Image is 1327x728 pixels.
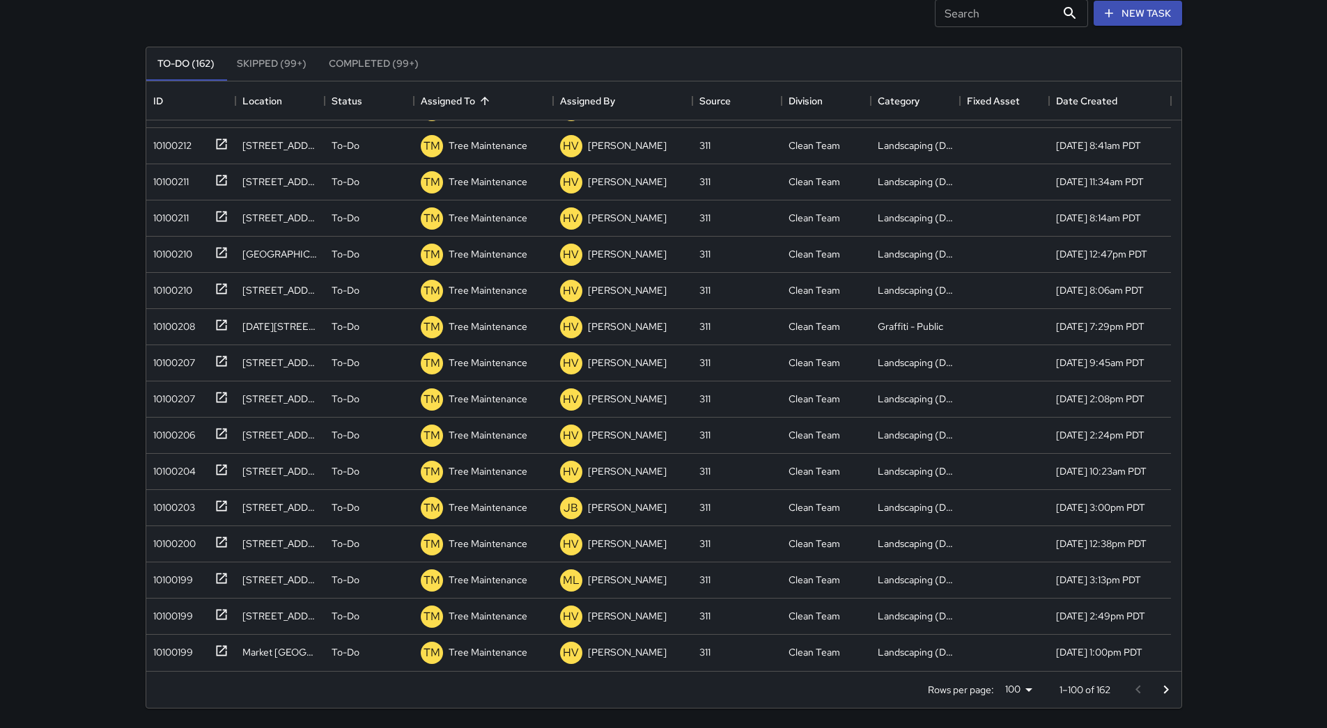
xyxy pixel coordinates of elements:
[699,319,711,333] div: 311
[148,495,195,514] div: 10100203
[878,428,953,442] div: Landscaping (DG & Weeds)
[146,81,235,120] div: ID
[878,645,953,659] div: Landscaping (DG & Weeds)
[449,247,527,261] p: Tree Maintenance
[1056,392,1144,406] div: 6/11/2025, 2:08pm PDT
[332,247,359,261] p: To-Do
[332,81,362,120] div: Status
[1056,464,1147,478] div: 6/6/2025, 10:23am PDT
[789,356,840,370] div: Clean Team
[332,609,359,623] p: To-Do
[449,175,527,189] p: Tree Maintenance
[153,81,163,120] div: ID
[699,645,711,659] div: 311
[148,350,195,370] div: 10100207
[449,283,527,297] p: Tree Maintenance
[242,319,318,333] div: 1169-1195 Market Street
[332,211,359,225] p: To-Do
[789,211,840,225] div: Clean Team
[1056,609,1145,623] div: 5/28/2025, 2:49pm PDT
[563,174,579,191] p: HV
[242,609,318,623] div: 1028 Mission Street
[146,47,226,81] button: To-Do (162)
[553,81,692,120] div: Assigned By
[1056,500,1145,514] div: 6/4/2025, 3:00pm PDT
[242,211,318,225] div: 537 Jessie Street
[699,211,711,225] div: 311
[332,428,359,442] p: To-Do
[332,500,359,514] p: To-Do
[878,609,953,623] div: Landscaping (DG & Weeds)
[588,139,667,152] p: [PERSON_NAME]
[1056,283,1144,297] div: 6/17/2025, 8:06am PDT
[424,608,440,625] p: TM
[564,500,578,516] p: JB
[563,210,579,227] p: HV
[242,500,318,514] div: 109 6th Street
[588,428,667,442] p: [PERSON_NAME]
[235,81,325,120] div: Location
[699,247,711,261] div: 311
[588,609,667,623] p: [PERSON_NAME]
[789,645,840,659] div: Clean Team
[699,609,711,623] div: 311
[1060,683,1110,697] p: 1–100 of 162
[424,536,440,553] p: TM
[871,81,960,120] div: Category
[332,537,359,551] p: To-Do
[789,247,840,261] div: Clean Team
[789,283,840,297] div: Clean Team
[699,500,711,514] div: 311
[699,81,731,120] div: Source
[1056,573,1141,587] div: 5/28/2025, 3:13pm PDT
[1049,81,1171,120] div: Date Created
[588,573,667,587] p: [PERSON_NAME]
[148,133,192,152] div: 10100212
[449,139,527,152] p: Tree Maintenance
[424,391,440,408] p: TM
[699,283,711,297] div: 311
[148,242,192,261] div: 10100210
[449,537,527,551] p: Tree Maintenance
[242,392,318,406] div: 455 Minna Street
[967,81,1020,120] div: Fixed Asset
[563,283,579,299] p: HV
[878,537,953,551] div: Landscaping (DG & Weeds)
[878,500,953,514] div: Landscaping (DG & Weeds)
[1056,81,1117,120] div: Date Created
[1056,247,1147,261] div: 6/17/2025, 12:47pm PDT
[789,573,840,587] div: Clean Team
[148,314,195,333] div: 10100208
[588,464,667,478] p: [PERSON_NAME]
[692,81,782,120] div: Source
[588,211,667,225] p: [PERSON_NAME]
[449,319,527,333] p: Tree Maintenance
[449,573,527,587] p: Tree Maintenance
[699,464,711,478] div: 311
[878,211,953,225] div: Landscaping (DG & Weeds)
[424,138,440,155] p: TM
[242,645,318,659] div: Market St & 5th St (Island)
[424,644,440,661] p: TM
[242,81,282,120] div: Location
[588,645,667,659] p: [PERSON_NAME]
[148,567,193,587] div: 10100199
[424,283,440,299] p: TM
[148,278,192,297] div: 10100210
[1056,356,1144,370] div: 6/12/2025, 9:45am PDT
[789,392,840,406] div: Clean Team
[332,283,359,297] p: To-Do
[563,572,580,589] p: ML
[588,283,667,297] p: [PERSON_NAME]
[449,500,527,514] p: Tree Maintenance
[878,175,953,189] div: Landscaping (DG & Weeds)
[1094,1,1182,26] button: New Task
[563,355,579,372] p: HV
[560,81,615,120] div: Assigned By
[878,392,953,406] div: Landscaping (DG & Weeds)
[424,174,440,191] p: TM
[449,464,527,478] p: Tree Maintenance
[789,428,840,442] div: Clean Team
[449,609,527,623] p: Tree Maintenance
[588,319,667,333] p: [PERSON_NAME]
